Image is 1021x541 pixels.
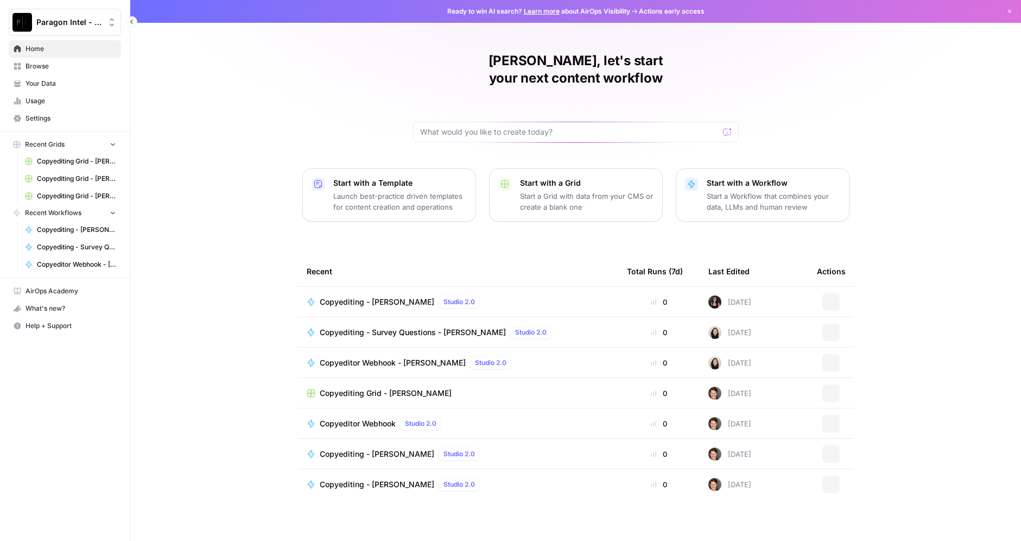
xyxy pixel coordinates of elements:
span: Studio 2.0 [443,449,475,459]
span: Copyediting Grid - [PERSON_NAME] [37,174,116,184]
span: Copyediting Grid - [PERSON_NAME] [37,156,116,166]
a: Copyediting - Survey Questions - [PERSON_NAME]Studio 2.0 [307,326,610,339]
span: Copyeditor Webhook - [PERSON_NAME] [37,260,116,269]
div: 0 [627,297,691,307]
span: Copyediting - Survey Questions - [PERSON_NAME] [320,327,506,338]
span: Home [26,44,116,54]
a: Copyediting Grid - [PERSON_NAME] [20,153,121,170]
a: Home [9,40,121,58]
a: Browse [9,58,121,75]
span: Help + Support [26,321,116,331]
h1: [PERSON_NAME], let's start your next content workflow [413,52,739,87]
span: Copyeditor Webhook - [PERSON_NAME] [320,357,466,368]
span: Copyediting Grid - [PERSON_NAME] [320,388,452,399]
a: Settings [9,110,121,127]
div: 0 [627,479,691,490]
p: Start a Grid with data from your CMS or create a blank one [520,191,654,212]
p: Start with a Template [333,178,467,188]
div: [DATE] [708,295,751,309]
div: Recent [307,256,610,286]
input: What would you like to create today? [420,127,719,137]
button: Recent Grids [9,136,121,153]
button: Workspace: Paragon Intel - Copyediting [9,9,121,36]
div: [DATE] [708,356,751,369]
p: Start with a Workflow [707,178,840,188]
a: Copyediting Grid - [PERSON_NAME] [20,187,121,205]
p: Start with a Grid [520,178,654,188]
span: AirOps Academy [26,286,116,296]
span: Copyediting - [PERSON_NAME] [320,479,434,490]
span: Ready to win AI search? about AirOps Visibility [447,7,630,16]
div: Total Runs (7d) [627,256,683,286]
div: [DATE] [708,478,751,491]
img: qw00ik6ez51o8uf7vgx83yxyzow9 [708,478,721,491]
img: Paragon Intel - Copyediting Logo [12,12,32,32]
a: Copyediting Grid - [PERSON_NAME] [20,170,121,187]
img: qw00ik6ez51o8uf7vgx83yxyzow9 [708,387,721,400]
span: Paragon Intel - Copyediting [36,17,102,28]
a: Your Data [9,75,121,92]
img: t5ef5oef8zpw1w4g2xghobes91mw [708,356,721,369]
span: Studio 2.0 [515,328,547,337]
button: Recent Workflows [9,205,121,221]
a: Copyeditor Webhook - [PERSON_NAME]Studio 2.0 [307,356,610,369]
div: 0 [627,357,691,368]
span: Settings [26,114,116,123]
img: 5nlru5lqams5xbrbfyykk2kep4hl [708,295,721,309]
div: [DATE] [708,448,751,461]
a: Copyediting Grid - [PERSON_NAME] [307,388,610,399]
img: t5ef5oef8zpw1w4g2xghobes91mw [708,326,721,339]
p: Launch best-practice driven templates for content creation and operations [333,191,467,212]
span: Copyediting - [PERSON_NAME] [320,449,434,460]
span: Copyediting Grid - [PERSON_NAME] [37,191,116,201]
a: Usage [9,92,121,110]
div: 0 [627,449,691,460]
a: Copyediting - [PERSON_NAME] [20,221,121,238]
span: Copyediting - [PERSON_NAME] [320,297,434,307]
div: 0 [627,388,691,399]
a: Copyeditor Webhook - [PERSON_NAME] [20,256,121,273]
div: Last Edited [708,256,750,286]
span: Copyediting - [PERSON_NAME] [37,225,116,235]
span: Copyeditor Webhook [320,418,396,429]
button: Start with a WorkflowStart a Workflow that combines your data, LLMs and human review [676,168,849,222]
span: Recent Workflows [25,208,81,218]
a: AirOps Academy [9,282,121,300]
span: Your Data [26,79,116,89]
span: Browse [26,61,116,71]
a: Learn more [524,7,560,15]
span: Actions early access [639,7,705,16]
button: Help + Support [9,317,121,335]
div: [DATE] [708,417,751,430]
div: Actions [817,256,846,286]
img: qw00ik6ez51o8uf7vgx83yxyzow9 [708,417,721,430]
div: 0 [627,327,691,338]
span: Usage [26,96,116,106]
a: Copyediting - [PERSON_NAME]Studio 2.0 [307,295,610,309]
button: Start with a TemplateLaunch best-practice driven templates for content creation and operations [302,168,476,222]
button: What's new? [9,300,121,317]
span: Studio 2.0 [405,419,436,429]
span: Studio 2.0 [475,358,506,368]
div: [DATE] [708,326,751,339]
div: What's new? [9,300,121,317]
span: Studio 2.0 [443,480,475,489]
p: Start a Workflow that combines your data, LLMs and human review [707,191,840,212]
button: Start with a GridStart a Grid with data from your CMS or create a blank one [489,168,663,222]
div: [DATE] [708,387,751,400]
a: Copyediting - [PERSON_NAME]Studio 2.0 [307,478,610,491]
a: Copyediting - Survey Questions - [PERSON_NAME] [20,238,121,256]
a: Copyeditor WebhookStudio 2.0 [307,417,610,430]
img: qw00ik6ez51o8uf7vgx83yxyzow9 [708,448,721,461]
span: Recent Grids [25,140,65,149]
div: 0 [627,418,691,429]
span: Copyediting - Survey Questions - [PERSON_NAME] [37,242,116,252]
a: Copyediting - [PERSON_NAME]Studio 2.0 [307,448,610,461]
span: Studio 2.0 [443,297,475,307]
